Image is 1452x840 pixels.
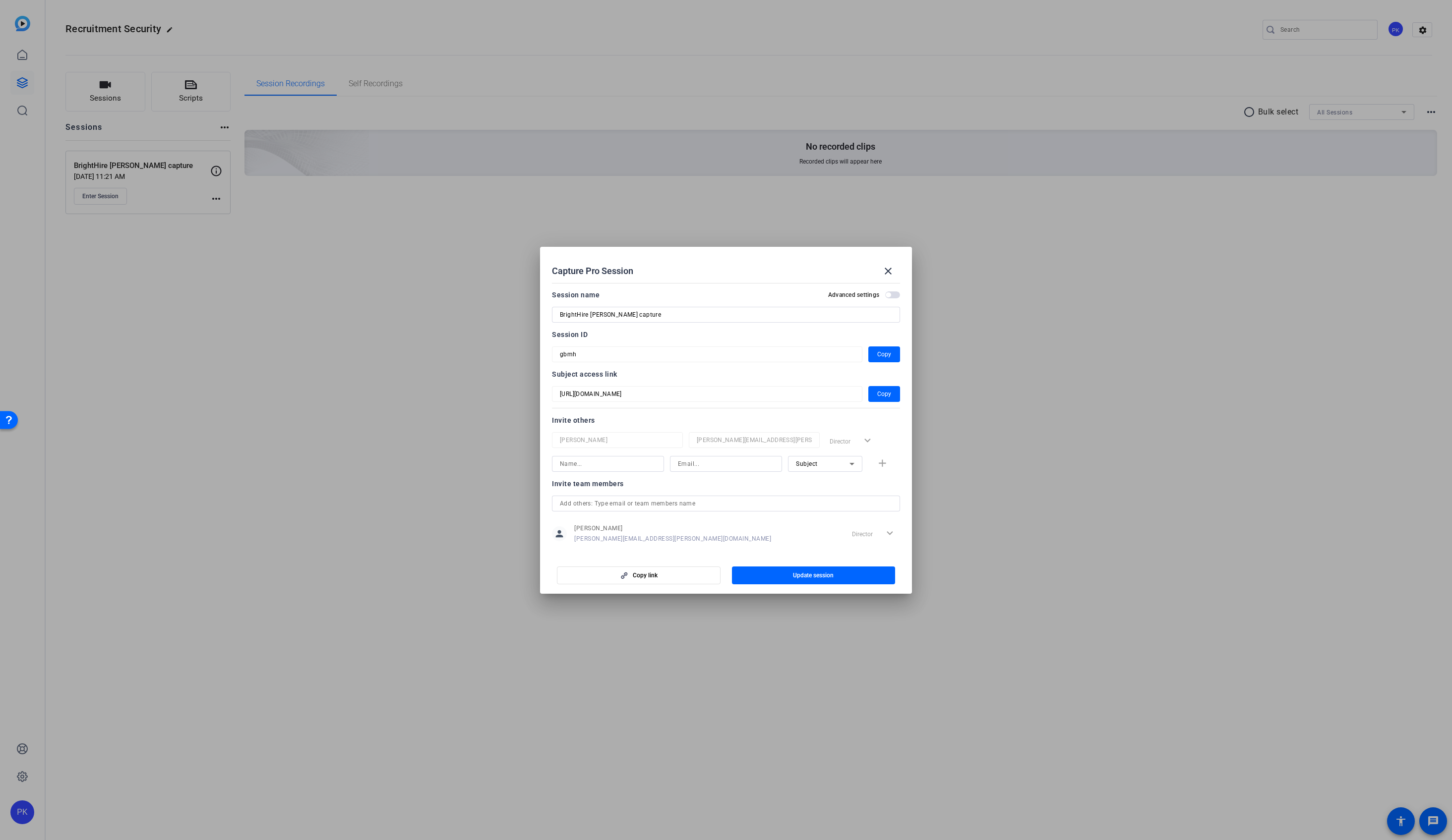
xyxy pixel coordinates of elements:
[560,498,892,509] input: Add others: Type email or team members name
[868,346,900,362] button: Copy
[560,434,675,446] input: Name...
[560,388,854,400] input: Session OTP
[633,571,658,579] span: Copy link
[574,524,771,532] span: [PERSON_NAME]
[552,478,900,490] div: Invite team members
[560,309,892,321] input: Enter Session Name
[796,460,818,467] span: Subject
[552,329,900,340] div: Session ID
[877,348,891,360] span: Copy
[868,386,900,402] button: Copy
[877,388,891,400] span: Copy
[882,265,894,277] mat-icon: close
[828,291,879,299] h2: Advanced settings
[678,458,774,470] input: Email...
[552,289,600,301] div: Session name
[552,368,900,380] div: Subject access link
[560,348,854,360] input: Session OTP
[574,535,771,543] span: [PERSON_NAME][EMAIL_ADDRESS][PERSON_NAME][DOMAIN_NAME]
[552,526,567,541] mat-icon: person
[552,414,900,426] div: Invite others
[697,434,812,446] input: Email...
[552,259,900,283] div: Capture Pro Session
[557,566,721,584] button: Copy link
[560,458,656,470] input: Name...
[793,571,834,579] span: Update session
[732,566,896,584] button: Update session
